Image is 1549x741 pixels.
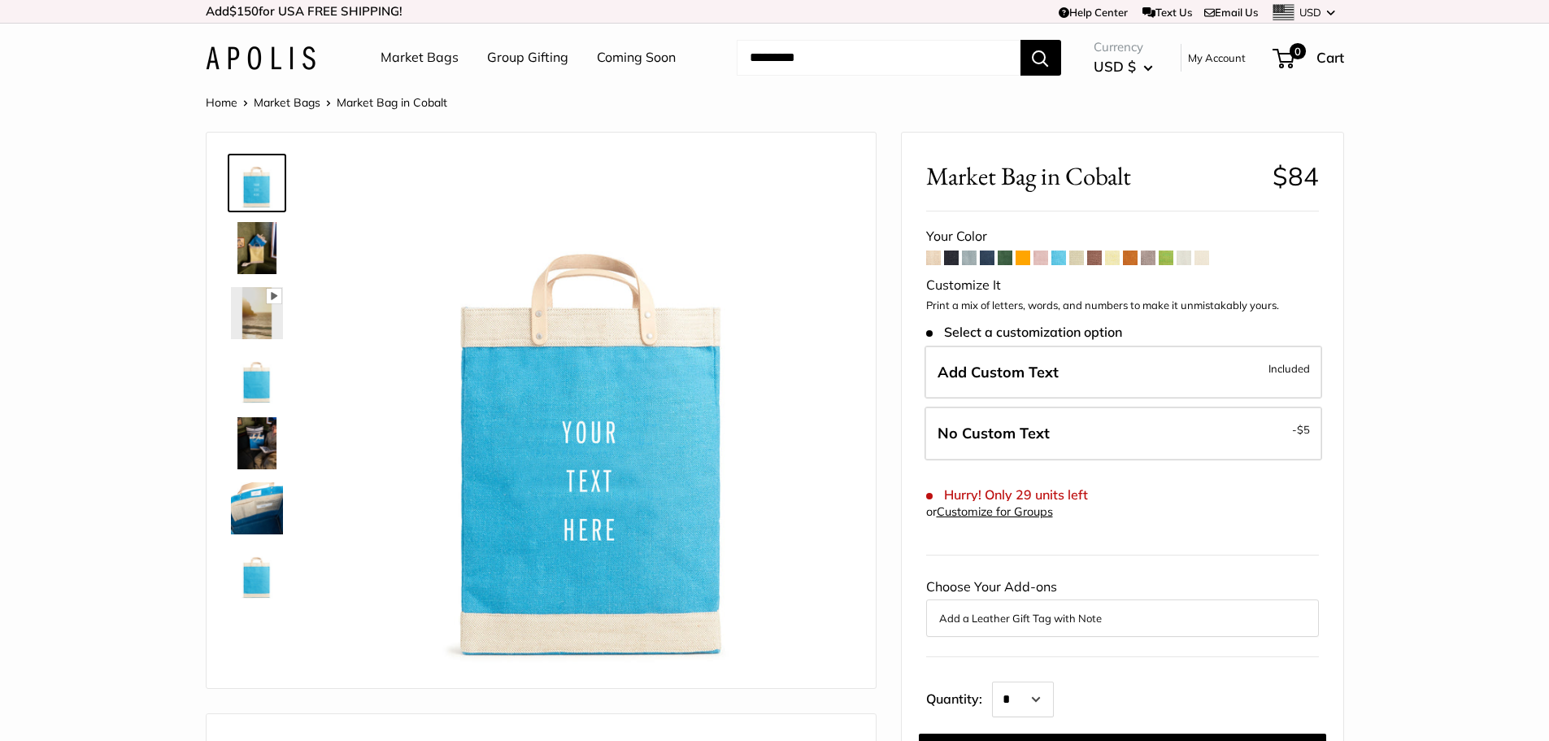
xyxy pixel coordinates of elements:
span: $5 [1297,423,1310,436]
button: Add a Leather Gift Tag with Note [939,608,1306,628]
a: Email Us [1204,6,1258,19]
a: Market Bag in Cobalt [228,479,286,538]
input: Search... [737,40,1020,76]
span: Market Bag in Cobalt [337,95,447,110]
img: Market Bag in Cobalt [231,287,283,339]
img: Market Bag in Cobalt [231,352,283,404]
a: Market Bag in Cobalt [228,284,286,342]
span: Market Bag in Cobalt [926,161,1260,191]
a: Market Bag in Cobalt [228,219,286,277]
a: Home [206,95,237,110]
button: Search [1020,40,1061,76]
a: Market Bag in Cobalt [228,154,286,212]
span: Select a customization option [926,325,1122,340]
img: Market Bag in Cobalt [231,417,283,469]
button: USD $ [1094,54,1153,80]
a: Help Center [1059,6,1128,19]
span: USD $ [1094,58,1136,75]
div: Choose Your Add-ons [926,575,1319,637]
span: 0 [1289,43,1305,59]
a: Market Bags [381,46,459,70]
a: Market Bag in Cobalt [228,349,286,408]
img: Market Bag in Cobalt [337,157,851,672]
a: 0 Cart [1274,45,1344,71]
label: Leave Blank [925,407,1322,460]
span: Included [1268,359,1310,378]
span: Add Custom Text [938,363,1059,381]
div: Your Color [926,224,1319,249]
p: Print a mix of letters, words, and numbers to make it unmistakably yours. [926,298,1319,314]
div: Customize It [926,273,1319,298]
span: $84 [1273,160,1319,192]
img: Market Bag in Cobalt [231,482,283,534]
label: Quantity: [926,677,992,717]
img: Apolis [206,46,315,70]
span: Cart [1316,49,1344,66]
a: Market Bags [254,95,320,110]
img: Market Bag in Cobalt [231,547,283,599]
a: Text Us [1142,6,1192,19]
label: Add Custom Text [925,346,1322,399]
a: Group Gifting [487,46,568,70]
div: or [926,501,1053,523]
a: Market Bag in Cobalt [228,544,286,603]
img: Market Bag in Cobalt [231,222,283,274]
span: Hurry! Only 29 units left [926,487,1088,503]
span: - [1292,420,1310,439]
span: No Custom Text [938,424,1050,442]
span: USD [1299,6,1321,19]
span: Currency [1094,36,1153,59]
a: My Account [1188,48,1246,68]
img: Market Bag in Cobalt [231,157,283,209]
a: Customize for Groups [937,504,1053,519]
span: $150 [229,3,259,19]
a: Coming Soon [597,46,676,70]
a: Market Bag in Cobalt [228,414,286,473]
nav: Breadcrumb [206,92,447,113]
